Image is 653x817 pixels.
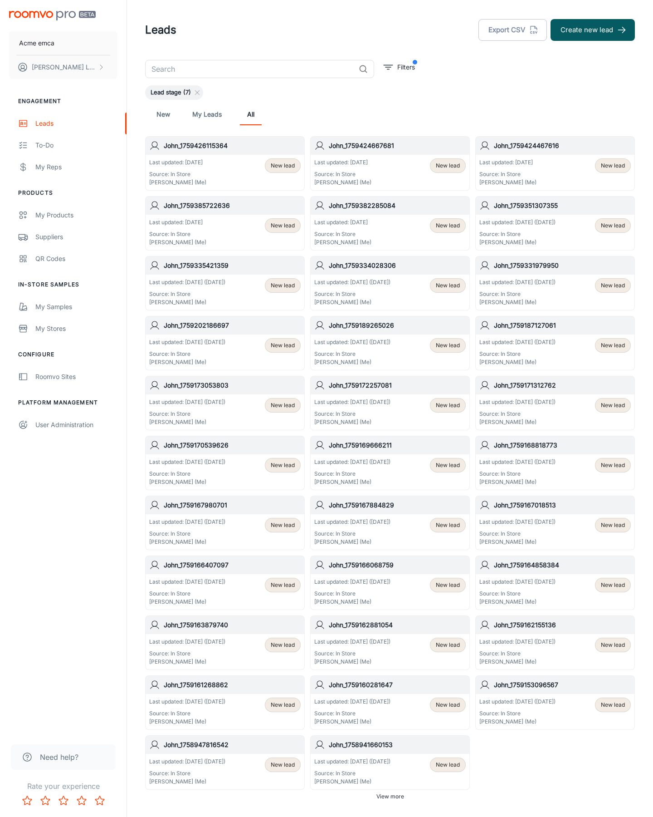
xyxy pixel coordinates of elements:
div: My Reps [35,162,117,172]
p: Last updated: [DATE] ([DATE]) [314,518,390,526]
p: Source: In Store [149,590,225,598]
a: John_1759424467616Last updated: [DATE]Source: In Store[PERSON_NAME] (Me)New lead [475,136,635,191]
a: My Leads [192,103,222,125]
h6: John_1759335421359 [164,261,301,271]
p: Source: In Store [479,590,556,598]
p: Source: In Store [149,230,206,238]
p: Rate your experience [7,781,119,792]
a: New [152,103,174,125]
a: All [240,103,262,125]
button: Rate 5 star [91,792,109,810]
div: Lead stage (7) [145,85,203,100]
button: Rate 4 star [73,792,91,810]
p: [PERSON_NAME] (Me) [149,538,225,546]
h6: John_1759163879740 [164,620,301,630]
span: New lead [271,221,295,230]
p: Last updated: [DATE] ([DATE]) [149,518,225,526]
h6: John_1759202186697 [164,320,301,330]
a: John_1759166407097Last updated: [DATE] ([DATE])Source: In Store[PERSON_NAME] (Me)New lead [145,556,305,610]
h6: John_1758941660153 [329,740,466,750]
p: [PERSON_NAME] (Me) [314,718,390,726]
a: John_1759162881054Last updated: [DATE] ([DATE])Source: In Store[PERSON_NAME] (Me)New lead [310,615,470,670]
p: Last updated: [DATE] ([DATE]) [314,638,390,646]
p: [PERSON_NAME] (Me) [149,418,225,426]
a: John_1759163879740Last updated: [DATE] ([DATE])Source: In Store[PERSON_NAME] (Me)New lead [145,615,305,670]
h1: Leads [145,22,176,38]
p: Source: In Store [314,530,390,538]
p: [PERSON_NAME] (Me) [314,538,390,546]
p: Last updated: [DATE] [149,218,206,226]
p: Source: In Store [314,170,371,178]
a: John_1759161268862Last updated: [DATE] ([DATE])Source: In Store[PERSON_NAME] (Me)New lead [145,675,305,730]
a: John_1759167018513Last updated: [DATE] ([DATE])Source: In Store[PERSON_NAME] (Me)New lead [475,496,635,550]
a: John_1759331979950Last updated: [DATE] ([DATE])Source: In Store[PERSON_NAME] (Me)New lead [475,256,635,310]
a: John_1759424667681Last updated: [DATE]Source: In Store[PERSON_NAME] (Me)New lead [310,136,470,191]
p: Source: In Store [479,170,536,178]
a: John_1759187127061Last updated: [DATE] ([DATE])Source: In Store[PERSON_NAME] (Me)New lead [475,316,635,370]
a: John_1759170539626Last updated: [DATE] ([DATE])Source: In Store[PERSON_NAME] (Me)New lead [145,436,305,490]
span: New lead [271,521,295,529]
p: Last updated: [DATE] ([DATE]) [314,338,390,346]
p: Source: In Store [314,590,390,598]
h6: John_1759167018513 [494,500,631,510]
h6: John_1759331979950 [494,261,631,271]
h6: John_1759170539626 [164,440,301,450]
p: Source: In Store [479,709,556,718]
p: Source: In Store [314,410,390,418]
p: [PERSON_NAME] (Me) [149,718,225,726]
p: [PERSON_NAME] (Me) [149,298,225,306]
p: Last updated: [DATE] ([DATE]) [479,518,556,526]
button: [PERSON_NAME] Leaptools [9,55,117,79]
span: New lead [436,521,460,529]
p: [PERSON_NAME] (Me) [314,598,390,606]
p: [PERSON_NAME] (Me) [149,598,225,606]
a: John_1759164858384Last updated: [DATE] ([DATE])Source: In Store[PERSON_NAME] (Me)New lead [475,556,635,610]
p: Last updated: [DATE] ([DATE]) [149,458,225,466]
span: New lead [601,162,625,170]
p: Last updated: [DATE] [314,218,371,226]
p: [PERSON_NAME] (Me) [314,238,371,246]
a: John_1759335421359Last updated: [DATE] ([DATE])Source: In Store[PERSON_NAME] (Me)New lead [145,256,305,310]
a: John_1759426115364Last updated: [DATE]Source: In Store[PERSON_NAME] (Me)New lead [145,136,305,191]
button: Create new lead [551,19,635,41]
p: Last updated: [DATE] ([DATE]) [149,398,225,406]
p: Source: In Store [149,470,225,478]
h6: John_1759168818773 [494,440,631,450]
h6: John_1759162881054 [329,620,466,630]
p: Last updated: [DATE] ([DATE]) [479,578,556,586]
h6: John_1759426115364 [164,141,301,151]
span: New lead [601,341,625,349]
p: Last updated: [DATE] ([DATE]) [479,338,556,346]
h6: John_1759424467616 [494,141,631,151]
div: My Samples [35,302,117,312]
h6: John_1759167980701 [164,500,301,510]
p: Source: In Store [314,769,390,778]
span: New lead [601,701,625,709]
span: New lead [436,641,460,649]
p: Last updated: [DATE] ([DATE]) [479,458,556,466]
h6: John_1759351307355 [494,201,631,211]
p: Source: In Store [149,709,225,718]
span: New lead [436,581,460,589]
p: Last updated: [DATE] ([DATE]) [479,278,556,286]
h6: John_1759382285084 [329,201,466,211]
p: Last updated: [DATE] [149,158,206,167]
p: [PERSON_NAME] (Me) [479,418,556,426]
a: John_1758947816542Last updated: [DATE] ([DATE])Source: In Store[PERSON_NAME] (Me)New lead [145,735,305,790]
span: New lead [601,521,625,529]
button: Rate 2 star [36,792,54,810]
p: [PERSON_NAME] (Me) [314,478,390,486]
h6: John_1759166068759 [329,560,466,570]
p: [PERSON_NAME] (Me) [149,478,225,486]
h6: John_1759424667681 [329,141,466,151]
p: [PERSON_NAME] (Me) [149,358,225,366]
p: [PERSON_NAME] (Me) [314,778,390,786]
p: [PERSON_NAME] (Me) [149,658,225,666]
p: Last updated: [DATE] ([DATE]) [314,698,390,706]
h6: John_1759162155136 [494,620,631,630]
a: John_1759168818773Last updated: [DATE] ([DATE])Source: In Store[PERSON_NAME] (Me)New lead [475,436,635,490]
h6: John_1759167884829 [329,500,466,510]
p: Last updated: [DATE] ([DATE]) [149,758,225,766]
span: New lead [271,162,295,170]
p: [PERSON_NAME] (Me) [479,658,556,666]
